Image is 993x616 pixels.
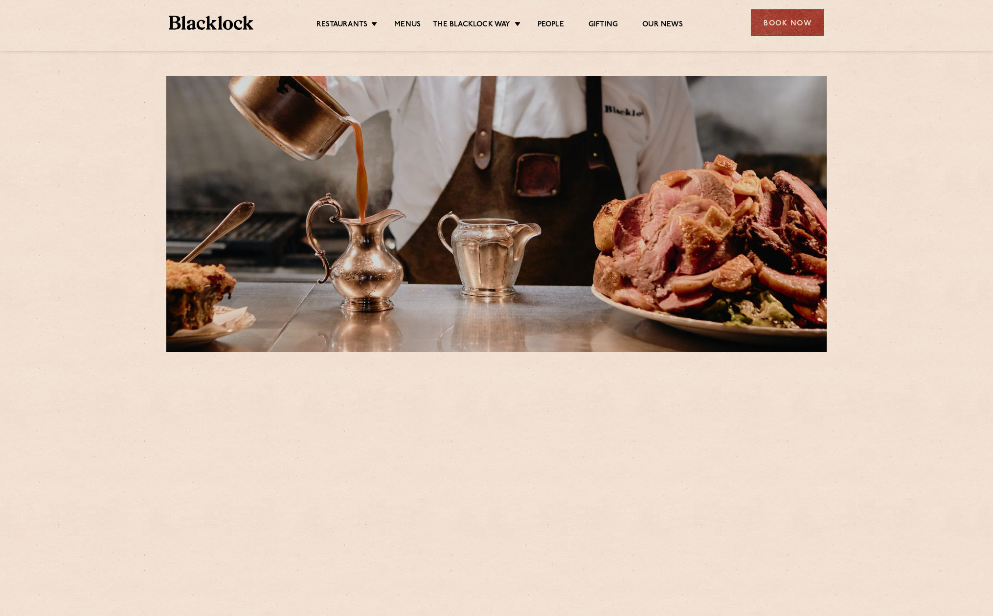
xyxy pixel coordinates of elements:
a: Restaurants [316,20,367,31]
img: BL_Textured_Logo-footer-cropped.svg [169,16,253,30]
a: Gifting [588,20,618,31]
a: The Blacklock Way [433,20,510,31]
a: Menus [394,20,421,31]
div: Book Now [751,9,824,36]
a: Our News [642,20,683,31]
a: People [538,20,564,31]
